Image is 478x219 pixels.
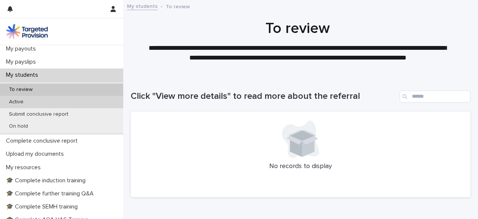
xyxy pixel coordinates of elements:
p: Upload my documents [3,150,70,158]
p: On hold [3,123,34,130]
a: My students [127,1,158,10]
p: 🎓 Complete SEMH training [3,203,84,210]
img: M5nRWzHhSzIhMunXDL62 [6,24,48,39]
p: My students [3,72,44,79]
input: Search [400,91,471,103]
p: 🎓 Complete further training Q&A [3,190,100,197]
h1: Click "View more details" to read more about the referral [131,91,397,102]
p: My payslips [3,58,42,66]
p: My resources [3,164,47,171]
p: Active [3,99,30,105]
p: Submit conclusive report [3,111,74,118]
p: Complete conclusive report [3,137,84,145]
p: 🎓 Complete induction training [3,177,91,184]
p: To review [3,86,38,93]
p: No records to display [140,162,462,171]
p: My payouts [3,45,42,52]
p: To review [166,2,190,10]
h1: To review [131,19,465,37]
